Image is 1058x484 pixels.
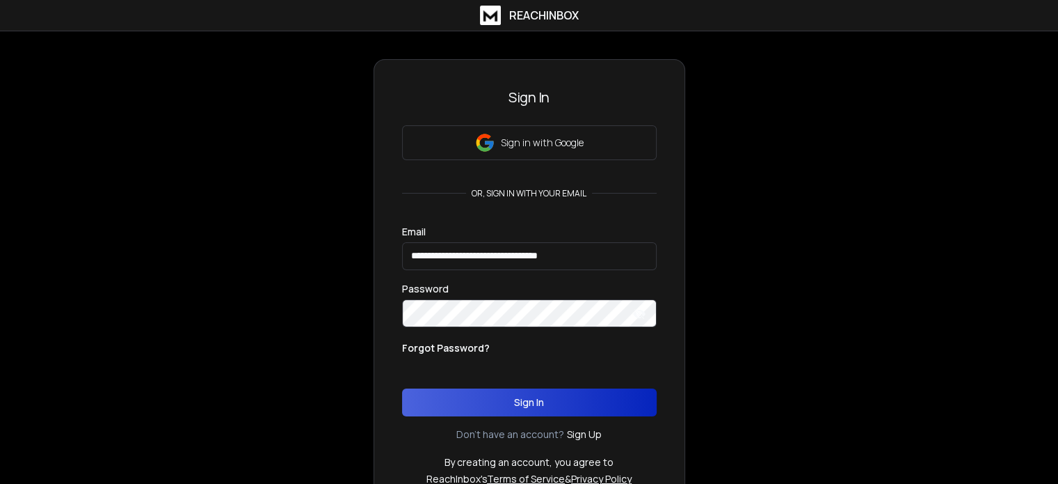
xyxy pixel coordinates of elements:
[480,6,579,25] a: ReachInbox
[567,428,602,442] a: Sign Up
[402,125,657,160] button: Sign in with Google
[402,284,449,294] label: Password
[402,341,490,355] p: Forgot Password?
[501,136,584,150] p: Sign in with Google
[456,428,564,442] p: Don't have an account?
[402,389,657,416] button: Sign In
[402,227,426,237] label: Email
[480,6,501,25] img: logo
[444,455,614,469] p: By creating an account, you agree to
[466,188,592,199] p: or, sign in with your email
[402,88,657,107] h3: Sign In
[509,7,579,24] h1: ReachInbox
